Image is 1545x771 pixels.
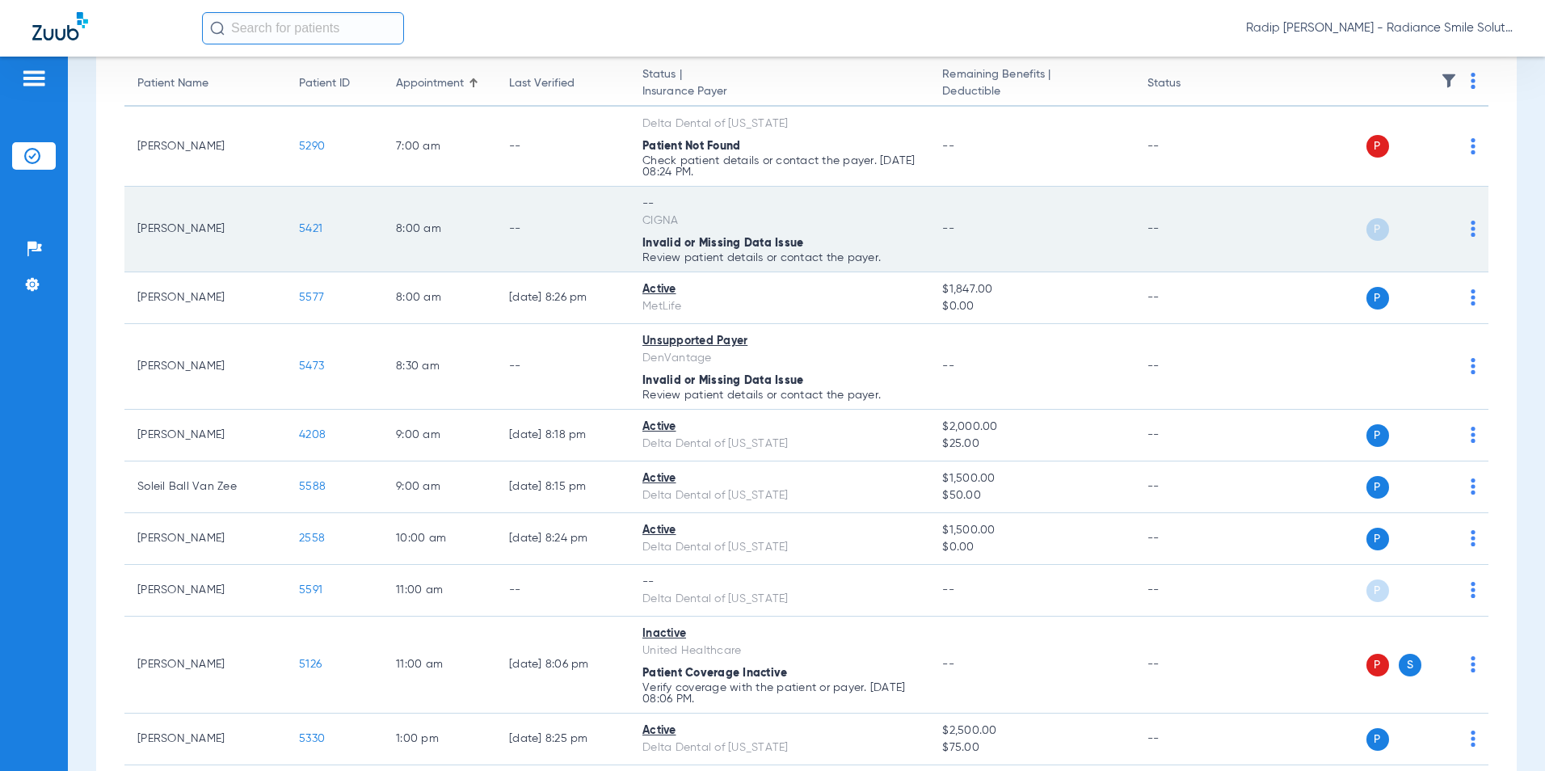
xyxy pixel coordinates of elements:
td: [PERSON_NAME] [124,617,286,714]
span: $50.00 [942,487,1121,504]
span: 5473 [299,360,324,372]
td: [PERSON_NAME] [124,107,286,187]
span: 5126 [299,659,322,670]
div: Appointment [396,75,464,92]
div: Active [642,470,916,487]
img: Zuub Logo [32,12,88,40]
span: $1,847.00 [942,281,1121,298]
div: Active [642,419,916,436]
span: $2,500.00 [942,723,1121,739]
div: Delta Dental of [US_STATE] [642,116,916,133]
div: Last Verified [509,75,617,92]
td: [PERSON_NAME] [124,410,286,461]
span: P [1366,579,1389,602]
img: group-dot-blue.svg [1471,530,1476,546]
span: $25.00 [942,436,1121,453]
td: -- [1135,324,1244,410]
td: Soleil Ball Van Zee [124,461,286,513]
td: -- [1135,272,1244,324]
div: Inactive [642,626,916,642]
div: Patient Name [137,75,273,92]
td: 1:00 PM [383,714,496,765]
td: -- [1135,107,1244,187]
td: -- [496,324,629,410]
span: S [1399,654,1421,676]
div: Active [642,281,916,298]
td: 7:00 AM [383,107,496,187]
td: -- [1135,513,1244,565]
span: 4208 [299,429,326,440]
img: group-dot-blue.svg [1471,427,1476,443]
td: -- [496,565,629,617]
td: -- [1135,617,1244,714]
span: 5588 [299,481,326,492]
span: 5577 [299,292,324,303]
img: group-dot-blue.svg [1471,73,1476,89]
div: Active [642,522,916,539]
td: [PERSON_NAME] [124,187,286,272]
span: P [1366,424,1389,447]
div: Delta Dental of [US_STATE] [642,436,916,453]
p: Review patient details or contact the payer. [642,252,916,263]
div: Patient ID [299,75,350,92]
td: -- [1135,410,1244,461]
span: $2,000.00 [942,419,1121,436]
td: [DATE] 8:25 PM [496,714,629,765]
img: group-dot-blue.svg [1471,221,1476,237]
span: $75.00 [942,739,1121,756]
div: MetLife [642,298,916,315]
span: P [1366,218,1389,241]
td: -- [496,187,629,272]
td: 10:00 AM [383,513,496,565]
img: group-dot-blue.svg [1471,478,1476,495]
td: [DATE] 8:24 PM [496,513,629,565]
span: 5330 [299,733,325,744]
td: 11:00 AM [383,617,496,714]
div: Delta Dental of [US_STATE] [642,591,916,608]
div: Last Verified [509,75,575,92]
span: Invalid or Missing Data Issue [642,375,803,386]
td: [DATE] 8:26 PM [496,272,629,324]
span: Deductible [942,83,1121,100]
p: Verify coverage with the patient or payer. [DATE] 08:06 PM. [642,682,916,705]
td: 8:00 AM [383,187,496,272]
td: [PERSON_NAME] [124,513,286,565]
td: [PERSON_NAME] [124,714,286,765]
td: 9:00 AM [383,410,496,461]
div: Delta Dental of [US_STATE] [642,487,916,504]
span: P [1366,476,1389,499]
span: $0.00 [942,539,1121,556]
span: Patient Coverage Inactive [642,668,787,679]
span: -- [942,584,954,596]
span: -- [942,141,954,152]
img: filter.svg [1441,73,1457,89]
span: P [1366,654,1389,676]
th: Status | [629,61,929,107]
div: Patient ID [299,75,370,92]
div: Delta Dental of [US_STATE] [642,539,916,556]
td: -- [1135,187,1244,272]
th: Remaining Benefits | [929,61,1134,107]
div: -- [642,574,916,591]
div: Patient Name [137,75,208,92]
span: 5421 [299,223,322,234]
img: group-dot-blue.svg [1471,289,1476,305]
span: $1,500.00 [942,470,1121,487]
div: Unsupported Payer [642,333,916,350]
td: [DATE] 8:06 PM [496,617,629,714]
td: 9:00 AM [383,461,496,513]
span: P [1366,287,1389,310]
span: P [1366,528,1389,550]
div: Delta Dental of [US_STATE] [642,739,916,756]
td: [PERSON_NAME] [124,565,286,617]
span: Patient Not Found [642,141,740,152]
iframe: Chat Widget [1464,693,1545,771]
td: -- [1135,565,1244,617]
td: 8:30 AM [383,324,496,410]
div: -- [642,196,916,213]
img: group-dot-blue.svg [1471,582,1476,598]
span: P [1366,728,1389,751]
span: P [1366,135,1389,158]
td: [PERSON_NAME] [124,272,286,324]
